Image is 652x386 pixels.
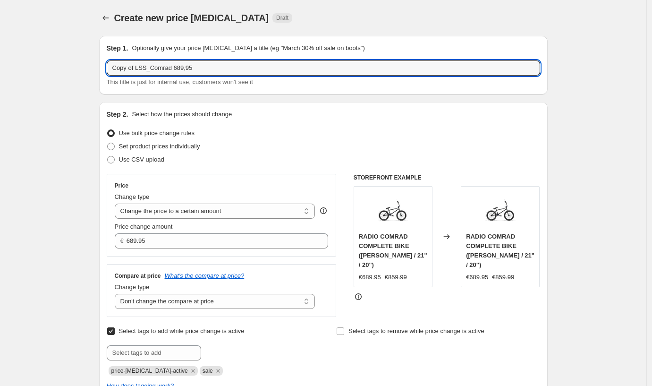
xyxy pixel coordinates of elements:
span: € [120,237,124,244]
img: Radio_Comrad_20_Matt_Black_Multicolor_Splatter_4055822509336_websquare_1_2048x2048_b3dd4d93-26f9-... [374,191,412,229]
input: 30% off holiday sale [107,60,540,76]
span: This title is just for internal use, customers won't see it [107,78,253,86]
strike: €859.99 [385,273,407,282]
span: Use CSV upload [119,156,164,163]
p: Optionally give your price [MEDICAL_DATA] a title (eg "March 30% off sale on boots") [132,43,364,53]
h3: Compare at price [115,272,161,280]
div: €689.95 [466,273,488,282]
img: Radio_Comrad_20_Matt_Black_Multicolor_Splatter_4055822509336_websquare_1_2048x2048_b3dd4d93-26f9-... [482,191,519,229]
p: Select how the prices should change [132,110,232,119]
span: Draft [276,14,288,22]
div: help [319,206,328,215]
h2: Step 2. [107,110,128,119]
span: Select tags to add while price change is active [119,327,245,335]
span: Select tags to remove while price change is active [348,327,484,335]
h3: Price [115,182,128,189]
span: Change type [115,193,150,200]
h2: Step 1. [107,43,128,53]
span: RADIO COMRAD COMPLETE BIKE ([PERSON_NAME] / 21" / 20") [466,233,534,268]
span: price-change-job-active [111,368,188,374]
button: Price change jobs [99,11,112,25]
span: Create new price [MEDICAL_DATA] [114,13,269,23]
button: Remove price-change-job-active [189,367,197,375]
div: €689.95 [359,273,381,282]
span: Change type [115,283,150,291]
strike: €859.99 [492,273,514,282]
span: Set product prices individually [119,143,200,150]
span: RADIO COMRAD COMPLETE BIKE ([PERSON_NAME] / 21" / 20") [359,233,427,268]
input: Select tags to add [107,345,201,360]
span: Price change amount [115,223,173,230]
input: 80.00 [127,233,314,249]
h6: STOREFRONT EXAMPLE [354,174,540,181]
button: What's the compare at price? [165,272,245,279]
span: Use bulk price change rules [119,129,195,137]
button: Remove sale [214,367,222,375]
span: sale [203,368,213,374]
